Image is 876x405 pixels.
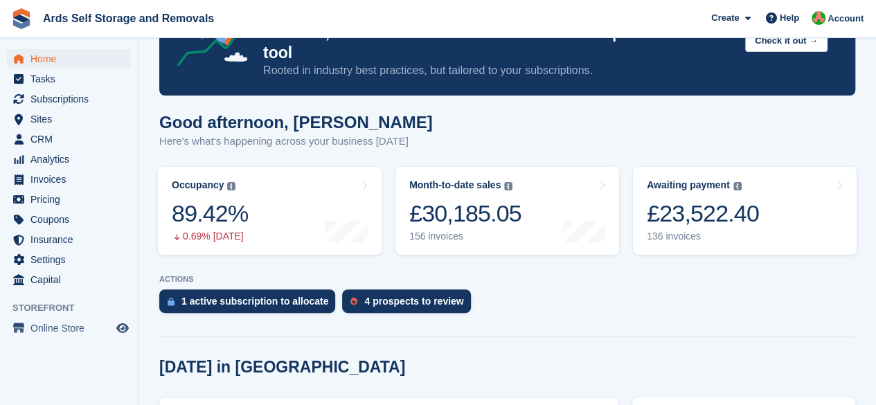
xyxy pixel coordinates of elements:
a: Month-to-date sales £30,185.05 156 invoices [395,167,619,255]
span: CRM [30,129,114,149]
img: Ethan McFerran [812,11,825,25]
a: Ards Self Storage and Removals [37,7,220,30]
span: Storefront [12,301,138,315]
p: ACTIONS [159,275,855,284]
span: Capital [30,270,114,289]
div: 1 active subscription to allocate [181,296,328,307]
span: Sites [30,109,114,129]
a: menu [7,109,131,129]
img: icon-info-grey-7440780725fd019a000dd9b08b2336e03edf1995a4989e88bcd33f0948082b44.svg [733,182,742,190]
img: icon-info-grey-7440780725fd019a000dd9b08b2336e03edf1995a4989e88bcd33f0948082b44.svg [504,182,512,190]
div: 156 invoices [409,231,521,242]
a: menu [7,230,131,249]
a: menu [7,210,131,229]
span: Subscriptions [30,89,114,109]
img: icon-info-grey-7440780725fd019a000dd9b08b2336e03edf1995a4989e88bcd33f0948082b44.svg [227,182,235,190]
div: 0.69% [DATE] [172,231,248,242]
a: menu [7,150,131,169]
div: 136 invoices [647,231,759,242]
a: Occupancy 89.42% 0.69% [DATE] [158,167,382,255]
a: menu [7,190,131,209]
button: Check it out → [745,30,828,53]
span: Settings [30,250,114,269]
img: active_subscription_to_allocate_icon-d502201f5373d7db506a760aba3b589e785aa758c864c3986d89f69b8ff3... [168,297,175,306]
div: £23,522.40 [647,199,759,228]
span: Coupons [30,210,114,229]
h2: [DATE] in [GEOGRAPHIC_DATA] [159,358,405,377]
a: 4 prospects to review [342,289,477,320]
span: Tasks [30,69,114,89]
a: 1 active subscription to allocate [159,289,342,320]
span: Analytics [30,150,114,169]
p: Rooted in industry best practices, but tailored to your subscriptions. [263,63,734,78]
a: menu [7,89,131,109]
a: menu [7,250,131,269]
a: menu [7,129,131,149]
p: Make £6,003.74 of extra revenue with our new price increases tool [263,23,734,63]
a: menu [7,270,131,289]
span: Create [711,11,739,25]
a: Preview store [114,320,131,336]
span: Home [30,49,114,69]
a: menu [7,69,131,89]
span: Help [780,11,799,25]
div: Occupancy [172,179,224,191]
span: Insurance [30,230,114,249]
h1: Good afternoon, [PERSON_NAME] [159,113,433,132]
a: menu [7,318,131,338]
div: Awaiting payment [647,179,730,191]
div: 89.42% [172,199,248,228]
div: 4 prospects to review [364,296,463,307]
img: stora-icon-8386f47178a22dfd0bd8f6a31ec36ba5ce8667c1dd55bd0f319d3a0aa187defe.svg [11,8,32,29]
span: Online Store [30,318,114,338]
a: menu [7,170,131,189]
div: Month-to-date sales [409,179,501,191]
p: Here's what's happening across your business [DATE] [159,134,433,150]
span: Pricing [30,190,114,209]
span: Invoices [30,170,114,189]
span: Account [828,12,864,26]
div: £30,185.05 [409,199,521,228]
a: Awaiting payment £23,522.40 136 invoices [633,167,857,255]
img: prospect-51fa495bee0391a8d652442698ab0144808aea92771e9ea1ae160a38d050c398.svg [350,297,357,305]
a: menu [7,49,131,69]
